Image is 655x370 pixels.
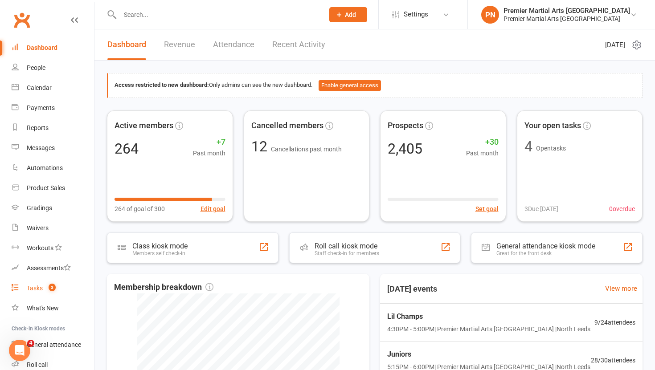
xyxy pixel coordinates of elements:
[329,7,367,22] button: Add
[12,158,94,178] a: Automations
[115,81,209,88] strong: Access restricted to new dashboard:
[27,164,63,171] div: Automations
[12,278,94,298] a: Tasks 3
[12,178,94,198] a: Product Sales
[605,40,625,50] span: [DATE]
[251,138,271,155] span: 12
[164,29,195,60] a: Revenue
[466,136,499,149] span: +30
[115,204,165,214] span: 264 of goal of 300
[27,244,53,252] div: Workouts
[27,204,52,211] div: Gradings
[27,104,55,111] div: Payments
[536,145,566,152] span: Open tasks
[201,204,225,214] button: Edit goal
[387,349,590,360] span: Juniors
[524,204,558,214] span: 3 Due [DATE]
[115,119,173,132] span: Active members
[27,341,81,348] div: General attendance
[12,58,94,78] a: People
[380,281,444,297] h3: [DATE] events
[114,281,213,294] span: Membership breakdown
[11,9,33,31] a: Clubworx
[475,204,499,214] button: Set goal
[12,118,94,138] a: Reports
[504,7,630,15] div: Premier Martial Arts [GEOGRAPHIC_DATA]
[27,124,49,131] div: Reports
[115,142,139,156] div: 264
[12,298,94,318] a: What's New
[466,148,499,158] span: Past month
[27,285,43,292] div: Tasks
[115,80,635,91] div: Only admins can see the new dashboard.
[27,84,52,91] div: Calendar
[193,148,225,158] span: Past month
[251,119,323,132] span: Cancelled members
[12,98,94,118] a: Payments
[12,138,94,158] a: Messages
[524,119,581,132] span: Your open tasks
[27,264,71,272] div: Assessments
[49,284,56,291] span: 3
[27,224,49,232] div: Waivers
[315,250,379,256] div: Staff check-in for members
[594,317,635,327] span: 9 / 24 attendees
[404,4,428,24] span: Settings
[107,29,146,60] a: Dashboard
[496,242,595,250] div: General attendance kiosk mode
[504,15,630,23] div: Premier Martial Arts [GEOGRAPHIC_DATA]
[9,340,30,361] iframe: Intercom live chat
[12,335,94,355] a: General attendance kiosk mode
[12,258,94,278] a: Assessments
[132,242,188,250] div: Class kiosk mode
[387,324,590,334] span: 4:30PM - 5:00PM | Premier Martial Arts [GEOGRAPHIC_DATA] | North Leeds
[27,305,59,312] div: What's New
[272,29,325,60] a: Recent Activity
[27,44,57,51] div: Dashboard
[12,78,94,98] a: Calendar
[388,142,422,156] div: 2,405
[132,250,188,256] div: Members self check-in
[388,119,423,132] span: Prospects
[213,29,254,60] a: Attendance
[27,361,48,368] div: Roll call
[12,218,94,238] a: Waivers
[319,80,381,91] button: Enable general access
[27,144,55,151] div: Messages
[193,136,225,149] span: +7
[315,242,379,250] div: Roll call kiosk mode
[496,250,595,256] div: Great for the front desk
[591,355,635,365] span: 28 / 30 attendees
[12,238,94,258] a: Workouts
[524,139,532,154] div: 4
[27,340,34,347] span: 4
[12,38,94,58] a: Dashboard
[271,146,342,153] span: Cancellations past month
[27,64,45,71] div: People
[27,184,65,191] div: Product Sales
[481,6,499,24] div: PN
[12,198,94,218] a: Gradings
[117,8,318,21] input: Search...
[605,283,637,294] a: View more
[345,11,356,18] span: Add
[387,311,590,322] span: Lil Champs
[609,204,635,214] span: 0 overdue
